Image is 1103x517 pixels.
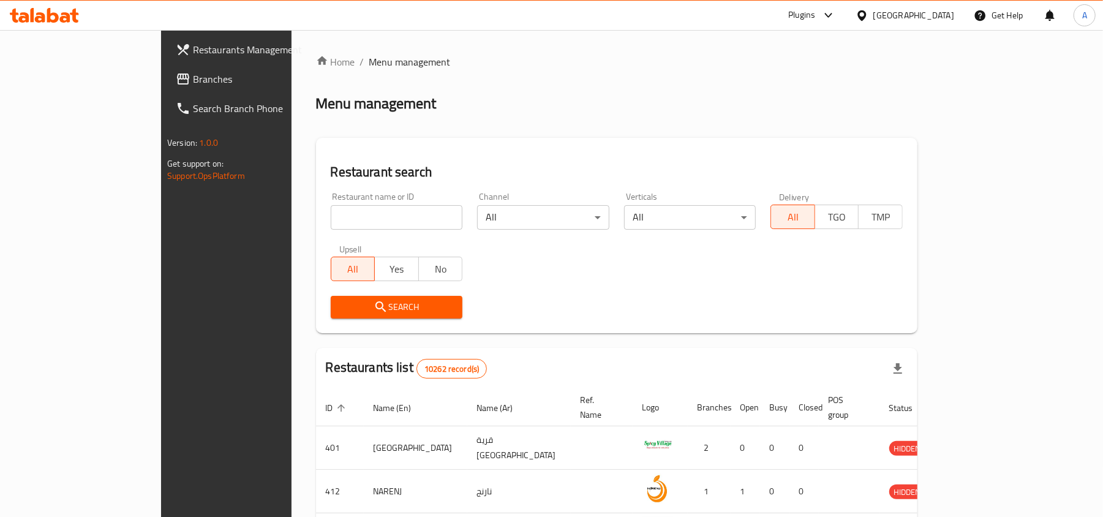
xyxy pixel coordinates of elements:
[199,135,218,151] span: 1.0.0
[416,359,487,379] div: Total records count
[166,35,345,64] a: Restaurants Management
[167,135,197,151] span: Version:
[331,257,375,281] button: All
[889,442,926,456] span: HIDDEN
[331,296,463,319] button: Search
[731,426,760,470] td: 0
[477,205,609,230] div: All
[331,163,903,181] h2: Restaurant search
[374,401,427,415] span: Name (En)
[789,426,819,470] td: 0
[788,8,815,23] div: Plugins
[316,55,917,69] nav: breadcrumb
[760,426,789,470] td: 0
[167,156,224,172] span: Get support on:
[873,9,954,22] div: [GEOGRAPHIC_DATA]
[864,208,898,226] span: TMP
[624,205,756,230] div: All
[193,101,336,116] span: Search Branch Phone
[418,257,463,281] button: No
[889,441,926,456] div: HIDDEN
[364,426,467,470] td: [GEOGRAPHIC_DATA]
[193,72,336,86] span: Branches
[364,470,467,513] td: NARENJ
[341,300,453,315] span: Search
[688,426,731,470] td: 2
[829,393,865,422] span: POS group
[688,389,731,426] th: Branches
[339,244,362,253] label: Upsell
[760,389,789,426] th: Busy
[336,260,371,278] span: All
[316,94,437,113] h2: Menu management
[731,470,760,513] td: 1
[581,393,618,422] span: Ref. Name
[883,354,913,383] div: Export file
[1082,9,1087,22] span: A
[193,42,336,57] span: Restaurants Management
[331,205,463,230] input: Search for restaurant name or ID..
[770,205,815,229] button: All
[360,55,364,69] li: /
[166,64,345,94] a: Branches
[326,401,349,415] span: ID
[166,94,345,123] a: Search Branch Phone
[633,389,688,426] th: Logo
[731,389,760,426] th: Open
[642,474,673,504] img: NARENJ
[789,389,819,426] th: Closed
[760,470,789,513] td: 0
[167,168,245,184] a: Support.OpsPlatform
[424,260,458,278] span: No
[820,208,854,226] span: TGO
[642,430,673,461] img: Spicy Village
[858,205,903,229] button: TMP
[688,470,731,513] td: 1
[889,401,929,415] span: Status
[779,192,810,201] label: Delivery
[815,205,859,229] button: TGO
[417,363,486,375] span: 10262 record(s)
[467,426,571,470] td: قرية [GEOGRAPHIC_DATA]
[889,485,926,499] span: HIDDEN
[326,358,488,379] h2: Restaurants list
[467,470,571,513] td: نارنج
[776,208,810,226] span: All
[374,257,419,281] button: Yes
[789,470,819,513] td: 0
[380,260,414,278] span: Yes
[477,401,529,415] span: Name (Ar)
[369,55,451,69] span: Menu management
